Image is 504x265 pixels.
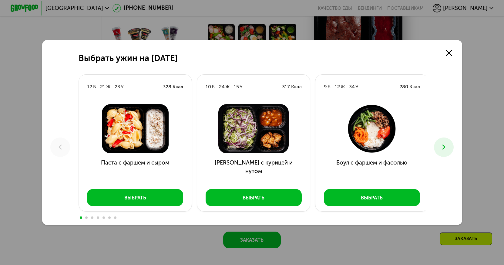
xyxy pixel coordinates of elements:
div: 23 [115,83,120,90]
div: Выбрать [124,194,146,201]
div: У [121,83,124,90]
h3: Паста с фаршем и сыром [79,159,192,184]
div: Ж [225,83,230,90]
div: 12 [335,83,340,90]
div: Ж [341,83,345,90]
button: Выбрать [324,189,420,206]
button: Выбрать [87,189,183,206]
div: 10 [206,83,211,90]
div: Б [212,83,215,90]
h3: Боул с фаршем и фасолью [315,159,428,184]
div: 280 Ккал [399,83,420,90]
div: 9 [324,83,327,90]
div: Выбрать [243,194,264,201]
div: Б [328,83,331,90]
img: Салат с курицей и нутом [203,104,304,153]
div: Ж [106,83,110,90]
button: Выбрать [206,189,302,206]
div: Выбрать [361,194,383,201]
div: Б [93,83,96,90]
h3: [PERSON_NAME] с курицей и нутом [197,159,310,184]
div: 328 Ккал [163,83,183,90]
div: 24 [219,83,225,90]
img: Паста с фаршем и сыром [84,104,186,153]
div: 12 [87,83,92,90]
div: У [355,83,358,90]
h2: Выбрать ужин на [DATE] [79,53,178,63]
img: Боул с фаршем и фасолью [321,104,423,153]
div: 34 [349,83,355,90]
div: 15 [234,83,239,90]
div: 21 [100,83,105,90]
div: 317 Ккал [282,83,302,90]
div: У [240,83,243,90]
